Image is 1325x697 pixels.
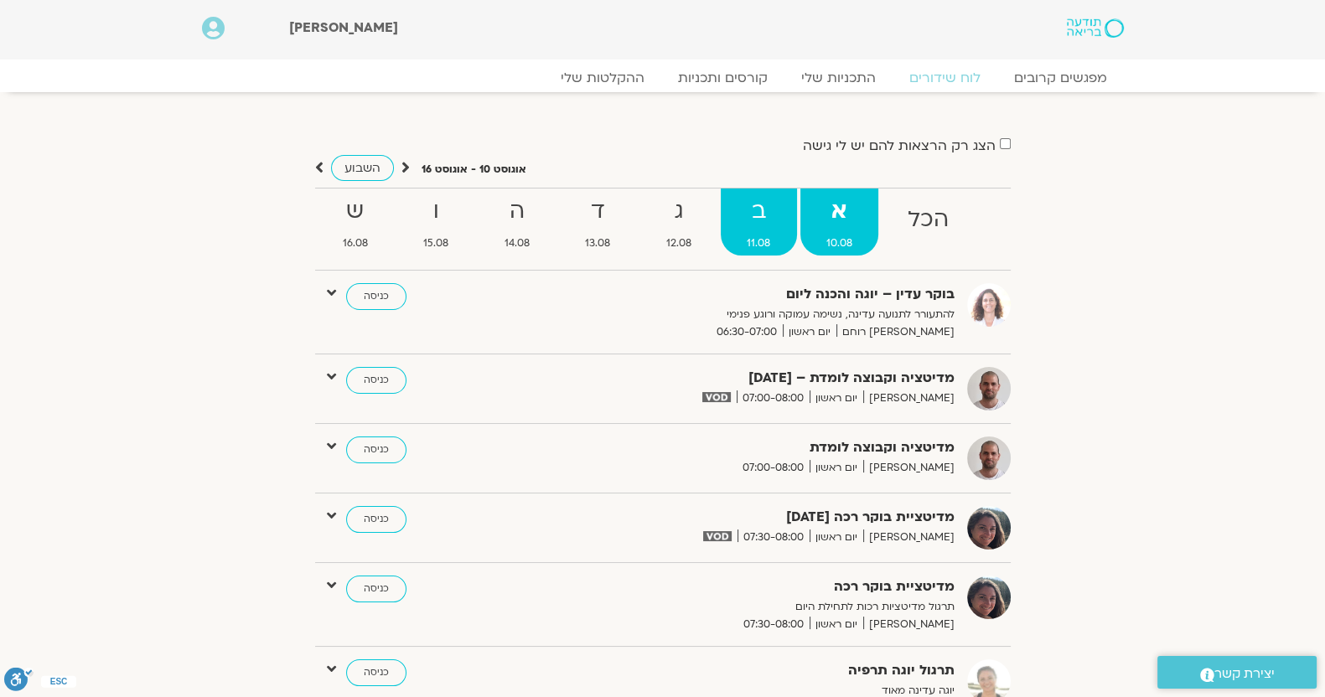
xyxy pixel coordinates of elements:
strong: ש [317,193,395,230]
span: 14.08 [479,235,556,252]
a: התכניות שלי [784,70,893,86]
a: ג12.08 [640,188,718,256]
a: יצירת קשר [1157,656,1317,689]
strong: ו [397,193,475,230]
a: כניסה [346,283,406,310]
p: תרגול מדיטציות רכות לתחילת היום [544,598,955,616]
span: [PERSON_NAME] [863,459,955,477]
span: 12.08 [640,235,718,252]
strong: תרגול יוגה תרפיה [544,659,955,682]
span: 07:30-08:00 [738,529,810,546]
strong: ב [721,193,797,230]
strong: מדיטציית בוקר רכה [544,576,955,598]
a: ה14.08 [479,188,556,256]
a: כניסה [346,576,406,602]
p: להתעורר לתנועה עדינה, נשימה עמוקה ורוגע פנימי [544,306,955,323]
a: א10.08 [800,188,879,256]
a: קורסים ותכניות [661,70,784,86]
span: [PERSON_NAME] רוחם [836,323,955,341]
a: ש16.08 [317,188,395,256]
span: 13.08 [559,235,637,252]
p: אוגוסט 10 - אוגוסט 16 [422,161,526,178]
img: vodicon [702,392,730,402]
span: יום ראשון [783,323,836,341]
strong: בוקר עדין – יוגה והכנה ליום [544,283,955,306]
label: הצג רק הרצאות להם יש לי גישה [803,138,996,153]
a: כניסה [346,659,406,686]
a: ההקלטות שלי [544,70,661,86]
span: 10.08 [800,235,879,252]
span: יום ראשון [810,459,863,477]
span: 15.08 [397,235,475,252]
span: יום ראשון [810,529,863,546]
strong: א [800,193,879,230]
span: [PERSON_NAME] [863,529,955,546]
a: ד13.08 [559,188,637,256]
span: יצירת קשר [1214,663,1275,685]
img: vodicon [703,531,731,541]
a: כניסה [346,506,406,533]
nav: Menu [202,70,1124,86]
span: יום ראשון [810,616,863,633]
span: [PERSON_NAME] [289,18,398,37]
a: ו15.08 [397,188,475,256]
a: ב11.08 [721,188,797,256]
span: 07:00-08:00 [737,459,810,477]
strong: הכל [882,201,976,239]
strong: מדיטציית בוקר רכה [DATE] [544,506,955,529]
span: 11.08 [721,235,797,252]
a: לוח שידורים [893,70,997,86]
span: 07:30-08:00 [738,616,810,633]
strong: ד [559,193,637,230]
a: כניסה [346,436,406,463]
span: השבוע [344,160,380,176]
a: מפגשים קרובים [997,70,1124,86]
strong: מדיטציה וקבוצה לומדת [544,436,955,459]
span: [PERSON_NAME] [863,390,955,407]
span: 07:00-08:00 [737,390,810,407]
span: יום ראשון [810,390,863,407]
span: 16.08 [317,235,395,252]
strong: מדיטציה וקבוצה לומדת – [DATE] [544,367,955,390]
strong: ה [479,193,556,230]
strong: ג [640,193,718,230]
span: 06:30-07:00 [711,323,783,341]
a: כניסה [346,367,406,394]
span: [PERSON_NAME] [863,616,955,633]
a: הכל [882,188,976,256]
a: השבוע [331,155,394,181]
